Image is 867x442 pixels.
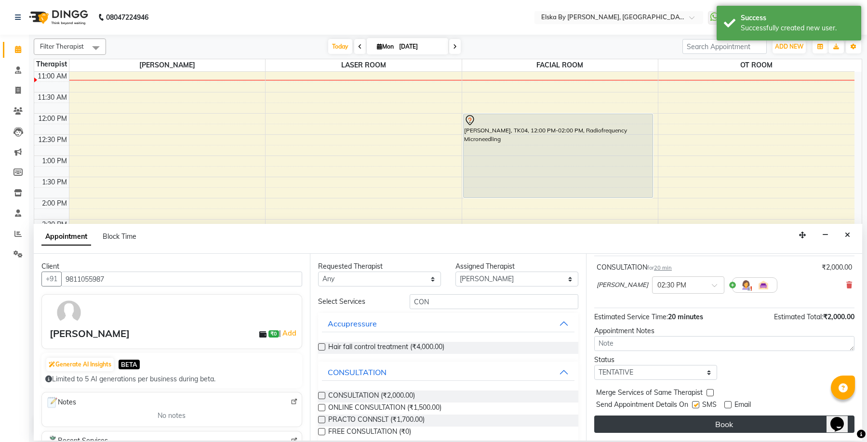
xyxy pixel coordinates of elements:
button: Generate AI Insights [46,358,114,371]
div: ₹2,000.00 [822,262,852,273]
span: [PERSON_NAME] [69,59,266,71]
div: Select Services [311,297,402,307]
div: CONSULTATION [597,262,672,273]
div: Successfully created new user. [741,23,854,33]
div: Requested Therapist [318,261,441,272]
div: Status [594,355,717,365]
span: ADD NEW [775,43,803,50]
span: ₹0 [268,330,279,338]
div: Client [41,261,302,272]
div: 11:30 AM [36,92,69,103]
button: CONSULTATION [322,364,574,381]
span: Merge Services of Same Therapist [596,388,703,400]
span: PRACTO CONNSLT (₹1,700.00) [328,415,425,427]
iframe: chat widget [827,403,857,432]
span: LASER ROOM [266,59,462,71]
div: 2:00 PM [40,198,69,208]
span: CONSULTATION (₹2,000.00) [328,390,415,403]
span: ONLINE CONSULTATION (₹1,500.00) [328,403,441,415]
a: Add [281,327,298,339]
span: FACIAL ROOM [462,59,658,71]
span: ₹2,000.00 [823,312,854,321]
span: | [279,327,298,339]
span: [PERSON_NAME] [597,280,648,290]
input: Search by Name/Mobile/Email/Code [61,272,302,286]
span: BETA [119,360,140,369]
span: Estimated Total: [774,312,823,321]
span: Mon [374,43,396,50]
img: Interior.png [758,279,769,291]
div: 1:30 PM [40,177,69,187]
span: Email [734,400,751,412]
span: FREE CONSULTATION (₹0) [328,427,411,439]
span: Appointment [41,228,91,246]
small: for [647,264,672,271]
span: Notes [46,396,76,409]
b: 08047224946 [106,4,148,31]
button: +91 [41,272,62,286]
div: Accupressure [328,318,377,329]
div: Success [741,13,854,23]
input: 2025-09-01 [396,39,444,54]
span: Hair fall control treatment (₹4,000.00) [328,342,444,354]
span: Send Appointment Details On [596,400,688,412]
div: [PERSON_NAME] [50,326,130,341]
div: [PERSON_NAME], TK04, 12:00 PM-02:00 PM, Radiofrequency Microneedling [464,114,653,197]
input: Search Appointment [682,39,767,54]
span: 20 min [654,264,672,271]
div: Appointment Notes [594,326,854,336]
span: 20 minutes [668,312,703,321]
span: Estimated Service Time: [594,312,668,321]
img: Hairdresser.png [740,279,752,291]
div: 12:00 PM [36,114,69,124]
div: Limited to 5 AI generations per business during beta. [45,374,298,384]
span: SMS [702,400,717,412]
button: Close [840,228,854,243]
div: 11:00 AM [36,71,69,81]
div: CONSULTATION [328,366,387,378]
img: logo [25,4,91,31]
button: ADD NEW [773,40,806,53]
div: 2:30 PM [40,220,69,230]
span: Today [328,39,352,54]
button: Accupressure [322,315,574,332]
div: Therapist [34,59,69,69]
span: Block Time [103,232,136,241]
span: No notes [158,411,186,421]
div: 12:30 PM [36,135,69,145]
button: Book [594,416,854,433]
span: OT ROOM [658,59,854,71]
div: 1:00 PM [40,156,69,166]
input: Search by service name [410,294,578,309]
span: Filter Therapist [40,42,84,50]
div: Assigned Therapist [455,261,578,272]
img: avatar [55,299,83,326]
